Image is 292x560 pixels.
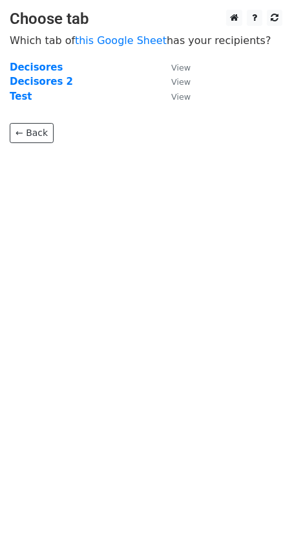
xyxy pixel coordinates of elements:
[171,77,191,87] small: View
[75,34,167,47] a: this Google Sheet
[10,62,63,73] a: Decisores
[10,76,73,87] a: Decisores 2
[10,10,282,28] h3: Choose tab
[158,91,191,102] a: View
[10,123,54,143] a: ← Back
[10,91,32,102] a: Test
[158,62,191,73] a: View
[10,34,282,47] p: Which tab of has your recipients?
[158,76,191,87] a: View
[171,92,191,102] small: View
[171,63,191,73] small: View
